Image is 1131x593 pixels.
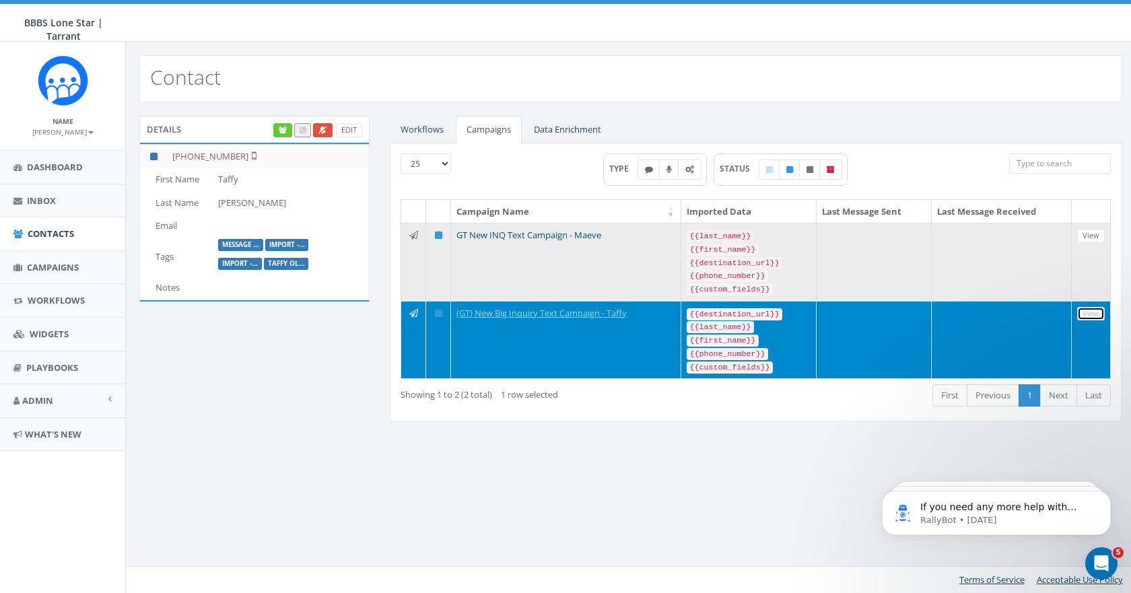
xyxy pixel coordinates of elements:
[659,160,679,180] label: Ringless Voice Mail
[38,55,88,106] img: Rally_Corp_Icon_1.png
[681,200,817,223] th: Imported Data
[932,200,1072,223] th: Last Message Received
[501,388,558,400] span: 1 row selected
[817,200,932,223] th: Last Message Sent
[678,160,701,180] label: Automated Message
[766,166,773,174] i: Draft
[140,214,213,238] td: Email
[799,160,821,180] label: Unpublished
[140,238,213,276] td: Tags
[213,191,369,215] td: [PERSON_NAME]
[435,231,442,240] i: Published
[1040,384,1077,407] a: Next
[609,163,638,174] span: TYPE
[1076,384,1111,407] a: Last
[779,160,800,180] label: Published
[1019,384,1041,407] a: 1
[273,123,292,137] a: Enrich Contact
[456,307,627,319] a: (GT) New Big Inquiry Text Campaign - Taffy
[666,166,672,174] i: Ringless Voice Mail
[140,168,213,191] td: First Name
[687,283,772,295] code: {{custom_fields}}
[28,294,85,306] span: Workflows
[26,361,78,374] span: Playbooks
[27,195,56,207] span: Inbox
[28,228,74,240] span: Contacts
[24,16,103,42] span: BBBS Lone Star | Tarrant
[687,230,753,242] code: {{last_name}}
[140,276,213,300] td: Notes
[1077,307,1105,321] a: View
[336,123,362,137] a: Edit
[32,125,94,137] a: [PERSON_NAME]
[687,244,758,256] code: {{first_name}}
[167,144,369,168] td: [PHONE_NUMBER]
[22,394,53,407] span: Admin
[213,168,369,191] td: Taffy
[687,321,753,333] code: {{last_name}}
[687,361,772,374] code: {{custom_fields}}
[687,348,767,360] code: {{phone_number}}
[456,229,601,241] a: GT New INQ Text Campaign - Maeve
[25,428,81,440] span: What's New
[1009,153,1111,174] input: Type to search
[638,160,660,180] label: Text SMS
[720,163,759,174] span: STATUS
[687,335,758,347] code: {{first_name}}
[264,258,309,270] label: Taffy Olszewski
[300,125,306,135] span: Call this contact by routing a call through the phone number listed in your profile.
[53,116,73,126] small: Name
[218,258,262,270] label: Import - 08/11/2025
[435,309,442,318] i: Published
[401,383,685,401] div: Showing 1 to 2 (2 total)
[409,309,418,318] i: Immediate: Send all messages now
[313,123,333,137] a: Opt Out Contact
[687,270,767,282] code: {{phone_number}}
[140,191,213,215] td: Last Name
[932,384,967,407] a: First
[645,166,653,174] i: Text SMS
[862,462,1131,557] iframe: Intercom notifications message
[687,257,782,269] code: {{destination_url}}
[1113,547,1124,558] span: 5
[967,384,1019,407] a: Previous
[409,231,418,240] i: Immediate: Send all messages now
[30,328,69,340] span: Widgets
[1037,573,1123,586] a: Acceptable Use Policy
[32,127,94,137] small: [PERSON_NAME]
[523,116,612,143] a: Data Enrichment
[218,239,263,251] label: message filtered
[687,308,782,320] code: {{destination_url}}
[1077,229,1105,243] a: View
[456,116,522,143] a: Campaigns
[27,161,83,173] span: Dashboard
[807,166,813,174] i: Unpublished
[451,200,681,223] th: Campaign Name: activate to sort column ascending
[150,66,221,88] h2: Contact
[685,166,694,174] i: Automated Message
[265,239,309,251] label: Import - 08/13/2025
[786,166,793,174] i: Published
[390,116,454,143] a: Workflows
[819,160,842,180] label: Archived
[248,150,256,161] i: Not Validated
[959,573,1025,586] a: Terms of Service
[27,261,79,273] span: Campaigns
[1085,547,1118,580] iframe: Intercom live chat
[759,160,780,180] label: Draft
[139,116,370,143] div: Details
[150,152,158,161] i: This phone number is subscribed and will receive texts.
